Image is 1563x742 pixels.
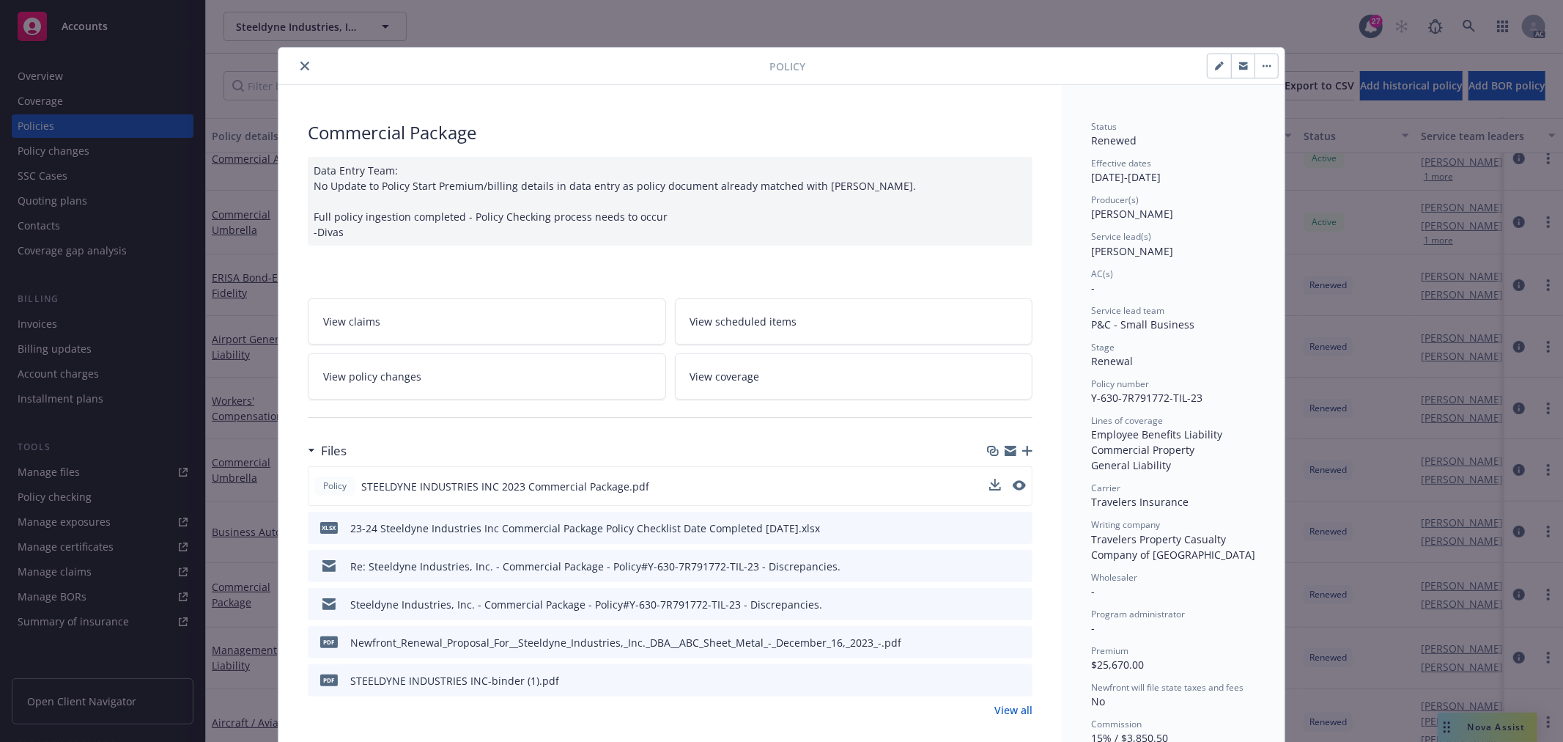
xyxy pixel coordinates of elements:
[350,673,559,688] div: STEELDYNE INDUSTRIES INC-binder (1).pdf
[990,635,1002,650] button: download file
[1091,194,1139,206] span: Producer(s)
[1013,521,1027,536] button: preview file
[1091,341,1115,353] span: Stage
[1091,518,1160,531] span: Writing company
[1091,281,1095,295] span: -
[350,559,840,574] div: Re: Steeldyne Industries, Inc. - Commercial Package - Policy#Y-630-7R791772-TIL-23 - Discrepancies.
[989,479,1001,494] button: download file
[320,480,350,493] span: Policy
[1091,694,1105,708] span: No
[320,636,338,647] span: pdf
[1091,414,1163,427] span: Lines of coverage
[1091,244,1173,258] span: [PERSON_NAME]
[990,521,1002,536] button: download file
[308,441,347,460] div: Files
[361,479,649,494] span: STEELDYNE INDUSTRIES INC 2023 Commercial Package.pdf
[350,597,822,612] div: Steeldyne Industries, Inc. - Commercial Package - Policy#Y-630-7R791772-TIL-23 - Discrepancies.
[1091,378,1149,390] span: Policy number
[1091,681,1244,694] span: Newfront will file state taxes and fees
[1091,354,1133,368] span: Renewal
[323,369,421,384] span: View policy changes
[1091,621,1095,635] span: -
[675,298,1033,345] a: View scheduled items
[1091,442,1255,458] div: Commercial Property
[1091,571,1137,584] span: Wholesaler
[1013,559,1027,574] button: preview file
[990,673,1002,688] button: download file
[1091,391,1202,405] span: Y-630-7R791772-TIL-23
[1013,480,1026,491] button: preview file
[990,597,1002,612] button: download file
[690,369,760,384] span: View coverage
[1091,482,1120,494] span: Carrier
[308,120,1032,145] div: Commercial Package
[320,675,338,686] span: pdf
[1091,133,1137,147] span: Renewed
[1013,479,1026,494] button: preview file
[1091,584,1095,598] span: -
[1091,157,1151,169] span: Effective dates
[296,57,314,75] button: close
[323,314,380,329] span: View claims
[1091,458,1255,473] div: General Liability
[1091,608,1185,620] span: Program administrator
[989,479,1001,491] button: download file
[1091,120,1117,133] span: Status
[1091,644,1128,657] span: Premium
[308,353,666,400] a: View policy changes
[1091,658,1144,672] span: $25,670.00
[769,59,805,74] span: Policy
[1091,427,1255,442] div: Employee Benefits Liability
[1091,495,1189,509] span: Travelers Insurance
[994,702,1032,718] a: View all
[320,522,338,533] span: xlsx
[1013,673,1027,688] button: preview file
[690,314,797,329] span: View scheduled items
[1091,304,1164,317] span: Service lead team
[350,635,901,650] div: Newfront_Renewal_Proposal_For__Steeldyne_Industries,_Inc._DBA__ABC_Sheet_Metal_-_December_16,_202...
[1091,268,1113,280] span: AC(s)
[308,157,1032,246] div: Data Entry Team: No Update to Policy Start Premium/billing details in data entry as policy docume...
[1013,597,1027,612] button: preview file
[321,441,347,460] h3: Files
[1091,317,1194,331] span: P&C - Small Business
[1091,532,1255,562] span: Travelers Property Casualty Company of [GEOGRAPHIC_DATA]
[1091,718,1142,730] span: Commission
[675,353,1033,400] a: View coverage
[1091,207,1173,221] span: [PERSON_NAME]
[350,521,820,536] div: 23-24 Steeldyne Industries Inc Commercial Package Policy Checklist Date Completed [DATE].xlsx
[1091,157,1255,185] div: [DATE] - [DATE]
[990,559,1002,574] button: download file
[1091,230,1151,243] span: Service lead(s)
[1013,635,1027,650] button: preview file
[308,298,666,345] a: View claims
